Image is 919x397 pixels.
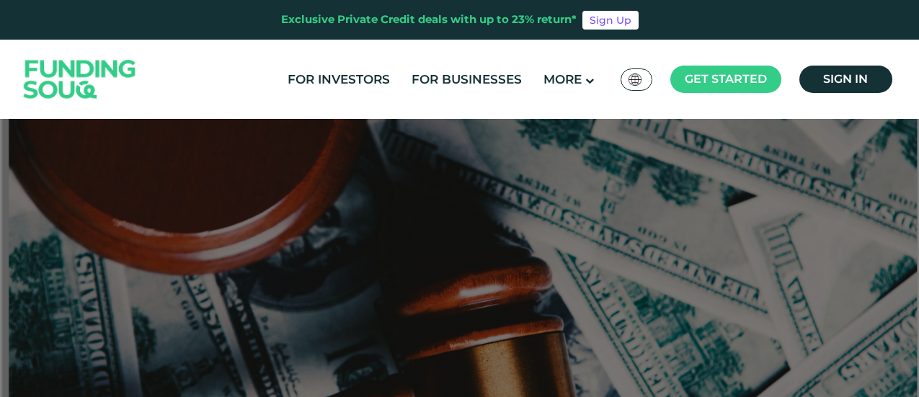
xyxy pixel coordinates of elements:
[629,73,641,86] img: SA Flag
[582,11,639,30] a: Sign Up
[9,43,151,116] img: Logo
[799,66,892,93] a: Sign in
[408,68,525,92] a: For Businesses
[543,72,582,86] span: More
[685,72,767,86] span: Get started
[284,68,394,92] a: For Investors
[823,72,868,86] span: Sign in
[281,12,577,28] div: Exclusive Private Credit deals with up to 23% return*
